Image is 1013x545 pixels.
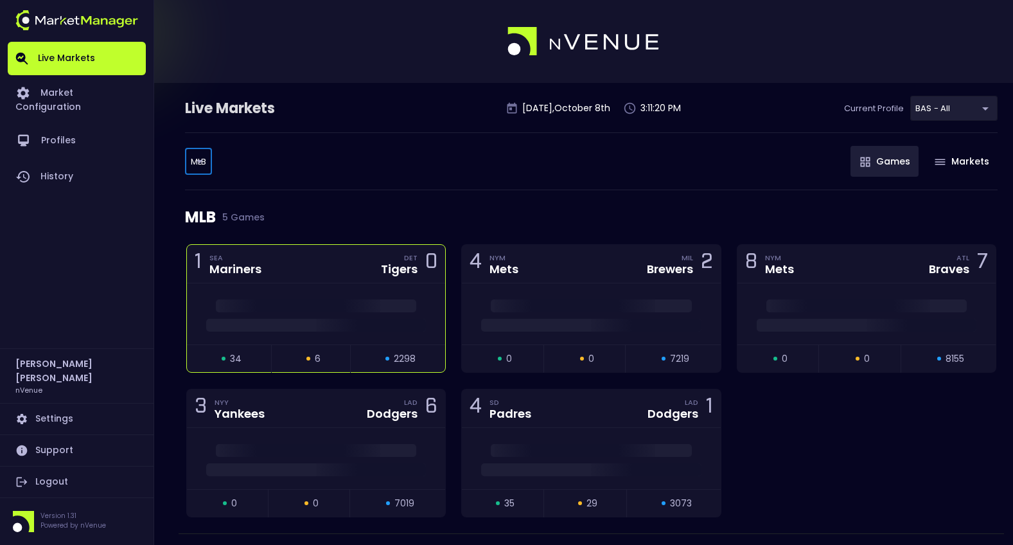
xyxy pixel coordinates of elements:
span: 0 [588,352,594,366]
span: 0 [231,497,237,510]
span: 6 [315,352,321,366]
div: 4 [470,397,482,420]
div: Brewers [647,264,693,275]
p: 3:11:20 PM [640,102,681,115]
span: 2298 [394,352,416,366]
div: 1 [706,397,713,420]
div: 0 [425,252,437,276]
div: Mets [489,264,518,275]
span: 7019 [394,497,414,510]
a: History [8,159,146,195]
div: Yankees [215,408,265,420]
div: LAD [685,397,698,407]
div: DET [404,253,418,263]
div: 4 [470,252,482,276]
div: 3 [195,397,207,420]
span: 35 [504,497,515,510]
div: 6 [425,397,437,420]
div: 7 [977,252,988,276]
button: Markets [925,146,998,177]
a: Logout [8,467,146,497]
div: NYM [489,253,518,263]
div: Live Markets [185,98,342,119]
div: 2 [701,252,713,276]
div: Mets [765,264,794,275]
span: 8155 [946,352,964,366]
div: Tigers [381,264,418,275]
img: gameIcon [860,157,870,167]
div: 1 [195,252,202,276]
h3: nVenue [15,385,42,395]
div: NYM [765,253,794,263]
a: Settings [8,404,146,434]
div: BAS - All [185,148,212,175]
a: Market Configuration [8,75,146,123]
img: logo [15,10,138,30]
div: Dodgers [367,408,418,420]
span: 0 [782,352,788,366]
p: Current Profile [844,102,904,115]
div: Mariners [209,264,261,275]
span: 34 [230,352,242,366]
span: 29 [586,497,597,510]
div: NYY [215,397,265,407]
div: Version 1.31Powered by nVenue [8,511,146,532]
p: Powered by nVenue [40,521,106,530]
div: MIL [682,253,693,263]
div: Braves [929,264,969,275]
button: Games [850,146,919,177]
div: BAS - All [910,96,998,121]
p: [DATE] , October 8 th [522,102,610,115]
img: logo [507,27,660,57]
div: SEA [209,253,261,263]
div: LAD [404,397,418,407]
span: 0 [313,497,319,510]
div: MLB [185,190,998,244]
div: Dodgers [647,408,698,420]
span: 0 [864,352,870,366]
span: 3073 [670,497,692,510]
span: 7219 [670,352,689,366]
div: 8 [745,252,757,276]
a: Profiles [8,123,146,159]
span: 5 Games [216,212,265,222]
img: gameIcon [935,159,946,165]
p: Version 1.31 [40,511,106,521]
span: 0 [506,352,512,366]
a: Support [8,435,146,466]
div: Padres [489,408,531,420]
a: Live Markets [8,42,146,75]
div: ATL [956,253,969,263]
h2: [PERSON_NAME] [PERSON_NAME] [15,357,138,385]
div: SD [489,397,531,407]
